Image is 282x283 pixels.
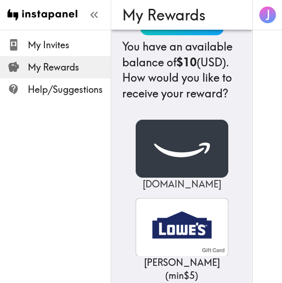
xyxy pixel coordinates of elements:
span: J [266,7,270,23]
span: Help/Suggestions [28,83,111,96]
img: Lowe's [136,198,228,256]
p: [DOMAIN_NAME] [136,178,228,191]
h4: You have an available balance of (USD) . How would you like to receive your reward? [122,39,241,101]
span: My Invites [28,39,111,51]
a: Amazon.com[DOMAIN_NAME] [136,120,228,191]
b: $10 [176,55,197,69]
p: [PERSON_NAME] ( min $5 ) [136,256,228,282]
h3: My Rewards [122,6,234,24]
img: Amazon.com [136,120,228,178]
span: My Rewards [28,61,111,74]
a: Lowe's[PERSON_NAME] (min$5) [136,198,228,282]
button: J [258,6,277,24]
